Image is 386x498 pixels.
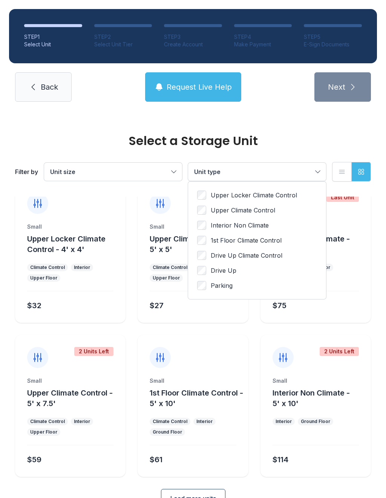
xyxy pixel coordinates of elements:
[304,41,362,48] div: E-Sign Documents
[320,347,359,356] div: 2 Units Left
[153,264,187,270] div: Climate Control
[188,163,326,181] button: Unit type
[15,135,371,147] div: Select a Storage Unit
[273,388,368,409] button: Interior Non Climate - 5' x 10'
[197,236,206,245] input: 1st Floor Climate Control
[27,234,123,255] button: Upper Locker Climate Control - 4' x 4'
[150,223,236,231] div: Small
[273,377,359,385] div: Small
[27,300,41,311] div: $32
[30,419,65,425] div: Climate Control
[164,33,222,41] div: STEP 3
[27,223,113,231] div: Small
[150,234,235,254] span: Upper Climate Control - 5' x 5'
[27,377,113,385] div: Small
[94,33,152,41] div: STEP 2
[301,419,330,425] div: Ground Floor
[153,429,182,435] div: Ground Floor
[273,300,286,311] div: $75
[326,193,359,202] div: Last Unit
[194,168,221,176] span: Unit type
[196,419,213,425] div: Interior
[276,419,292,425] div: Interior
[328,82,345,92] span: Next
[74,264,90,270] div: Interior
[211,266,236,275] span: Drive Up
[150,388,245,409] button: 1st Floor Climate Control - 5' x 10'
[197,191,206,200] input: Upper Locker Climate Control
[74,347,113,356] div: 2 Units Left
[30,429,57,435] div: Upper Floor
[211,191,297,200] span: Upper Locker Climate Control
[273,454,288,465] div: $114
[211,221,269,230] span: Interior Non Climate
[153,275,180,281] div: Upper Floor
[27,388,123,409] button: Upper Climate Control - 5' x 7.5'
[24,33,82,41] div: STEP 1
[94,41,152,48] div: Select Unit Tier
[41,82,58,92] span: Back
[211,206,275,215] span: Upper Climate Control
[27,234,106,254] span: Upper Locker Climate Control - 4' x 4'
[150,388,243,408] span: 1st Floor Climate Control - 5' x 10'
[197,206,206,215] input: Upper Climate Control
[74,419,90,425] div: Interior
[211,251,282,260] span: Drive Up Climate Control
[153,419,187,425] div: Climate Control
[15,167,38,176] div: Filter by
[30,275,57,281] div: Upper Floor
[164,41,222,48] div: Create Account
[197,281,206,290] input: Parking
[150,300,164,311] div: $27
[304,33,362,41] div: STEP 5
[197,251,206,260] input: Drive Up Climate Control
[27,388,113,408] span: Upper Climate Control - 5' x 7.5'
[234,41,292,48] div: Make Payment
[211,236,282,245] span: 1st Floor Climate Control
[30,264,65,270] div: Climate Control
[150,377,236,385] div: Small
[197,221,206,230] input: Interior Non Climate
[150,454,162,465] div: $61
[150,234,245,255] button: Upper Climate Control - 5' x 5'
[50,168,75,176] span: Unit size
[167,82,232,92] span: Request Live Help
[273,388,350,408] span: Interior Non Climate - 5' x 10'
[234,33,292,41] div: STEP 4
[24,41,82,48] div: Select Unit
[27,454,41,465] div: $59
[44,163,182,181] button: Unit size
[197,266,206,275] input: Drive Up
[211,281,233,290] span: Parking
